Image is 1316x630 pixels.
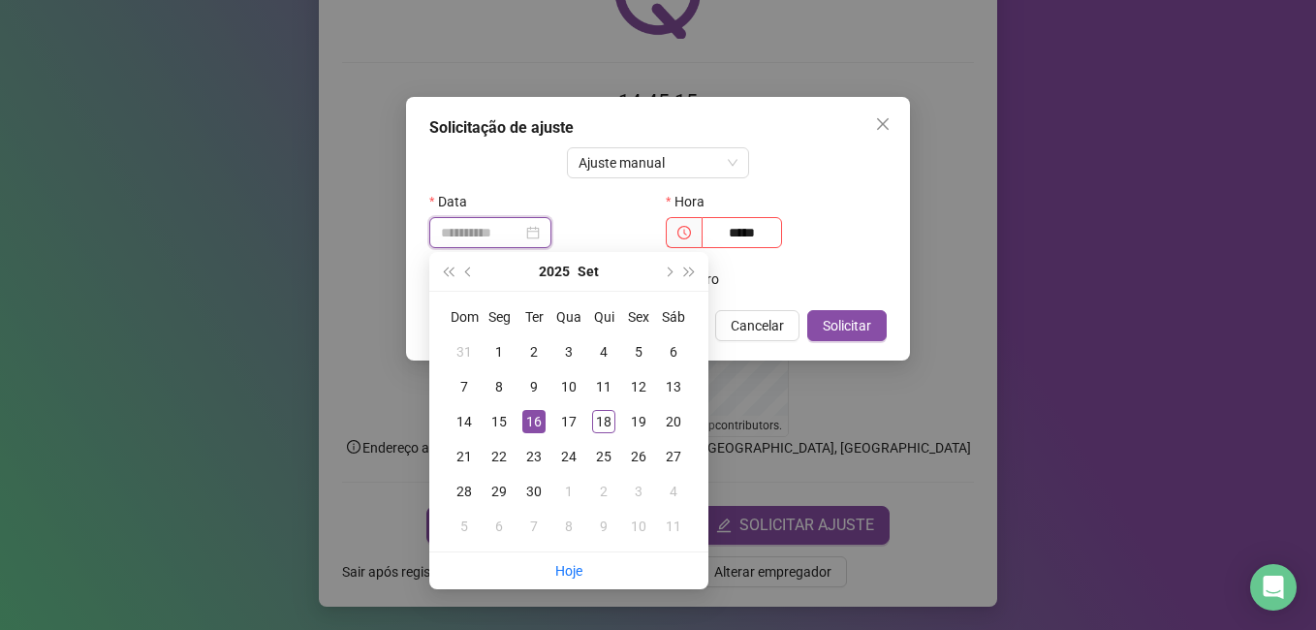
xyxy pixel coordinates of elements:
td: 2025-09-14 [447,404,482,439]
td: 2025-10-01 [551,474,586,509]
td: 2025-09-07 [447,369,482,404]
label: Hora [666,186,717,217]
td: 2025-09-26 [621,439,656,474]
td: 2025-09-24 [551,439,586,474]
div: 4 [592,340,615,363]
div: 3 [557,340,580,363]
td: 2025-10-05 [447,509,482,544]
th: Ter [517,299,551,334]
span: clock-circle [677,226,691,239]
div: 26 [627,445,650,468]
div: 11 [662,515,685,538]
td: 2025-09-02 [517,334,551,369]
td: 2025-09-18 [586,404,621,439]
td: 2025-10-10 [621,509,656,544]
th: Sáb [656,299,691,334]
div: 7 [453,375,476,398]
th: Qua [551,299,586,334]
div: 20 [662,410,685,433]
div: 23 [522,445,546,468]
label: Data [429,186,480,217]
td: 2025-09-23 [517,439,551,474]
button: super-prev-year [437,252,458,291]
div: 31 [453,340,476,363]
div: 16 [522,410,546,433]
div: 15 [487,410,511,433]
td: 2025-09-17 [551,404,586,439]
td: 2025-09-20 [656,404,691,439]
span: Cancelar [731,315,784,336]
div: 28 [453,480,476,503]
td: 2025-09-04 [586,334,621,369]
div: 7 [522,515,546,538]
div: 21 [453,445,476,468]
div: 9 [592,515,615,538]
button: prev-year [458,252,480,291]
td: 2025-10-03 [621,474,656,509]
th: Sex [621,299,656,334]
div: 25 [592,445,615,468]
div: 2 [522,340,546,363]
td: 2025-09-27 [656,439,691,474]
td: 2025-09-13 [656,369,691,404]
td: 2025-09-30 [517,474,551,509]
td: 2025-09-21 [447,439,482,474]
td: 2025-09-22 [482,439,517,474]
button: month panel [578,252,599,291]
td: 2025-09-03 [551,334,586,369]
button: Close [867,109,898,140]
div: 9 [522,375,546,398]
td: 2025-09-11 [586,369,621,404]
span: Ajuste manual [579,148,738,177]
td: 2025-08-31 [447,334,482,369]
td: 2025-10-08 [551,509,586,544]
button: Cancelar [715,310,799,341]
td: 2025-09-19 [621,404,656,439]
th: Dom [447,299,482,334]
div: 5 [453,515,476,538]
div: 18 [592,410,615,433]
div: 3 [627,480,650,503]
td: 2025-10-11 [656,509,691,544]
td: 2025-10-02 [586,474,621,509]
div: 10 [627,515,650,538]
div: 8 [557,515,580,538]
div: Solicitação de ajuste [429,116,887,140]
td: 2025-09-05 [621,334,656,369]
button: year panel [539,252,570,291]
td: 2025-09-08 [482,369,517,404]
td: 2025-09-16 [517,404,551,439]
div: 8 [487,375,511,398]
div: 13 [662,375,685,398]
div: 30 [522,480,546,503]
div: 27 [662,445,685,468]
div: 24 [557,445,580,468]
td: 2025-09-09 [517,369,551,404]
div: 22 [487,445,511,468]
td: 2025-10-07 [517,509,551,544]
button: next-year [657,252,678,291]
div: 2 [592,480,615,503]
div: 10 [557,375,580,398]
div: 1 [487,340,511,363]
td: 2025-09-06 [656,334,691,369]
td: 2025-09-10 [551,369,586,404]
th: Seg [482,299,517,334]
td: 2025-10-06 [482,509,517,544]
button: Solicitar [807,310,887,341]
div: 6 [487,515,511,538]
button: super-next-year [679,252,701,291]
div: Open Intercom Messenger [1250,564,1297,611]
td: 2025-09-29 [482,474,517,509]
div: 19 [627,410,650,433]
div: 14 [453,410,476,433]
td: 2025-09-25 [586,439,621,474]
th: Qui [586,299,621,334]
td: 2025-09-12 [621,369,656,404]
div: 17 [557,410,580,433]
div: 4 [662,480,685,503]
div: 12 [627,375,650,398]
span: close [875,116,891,132]
td: 2025-09-01 [482,334,517,369]
div: 5 [627,340,650,363]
